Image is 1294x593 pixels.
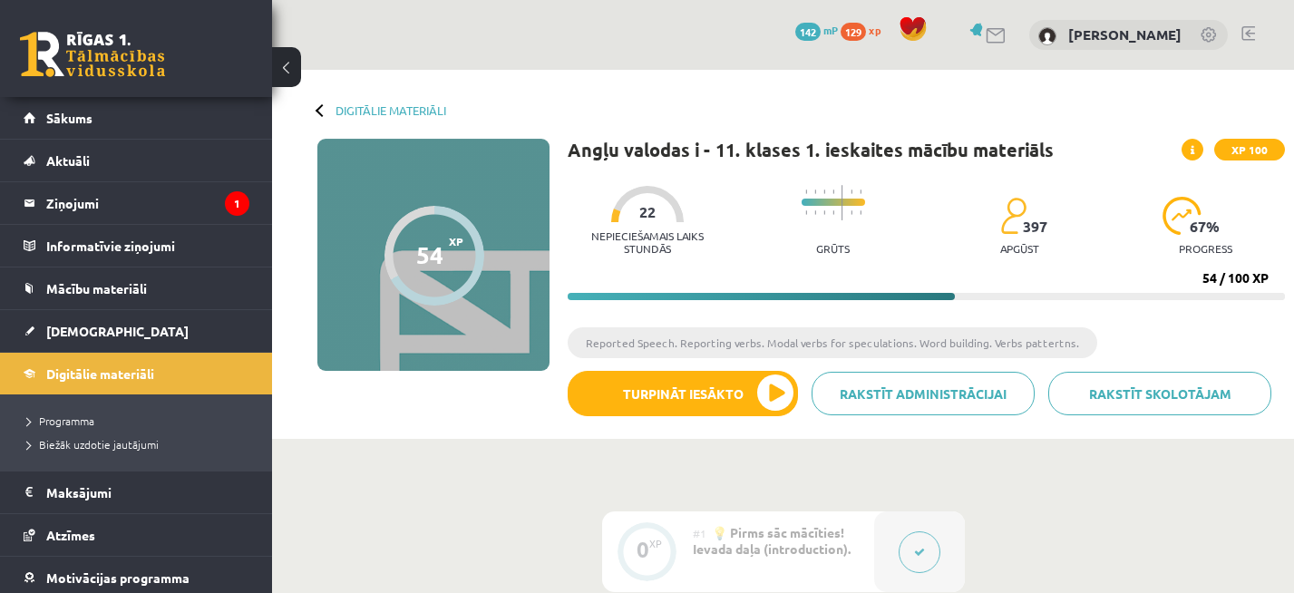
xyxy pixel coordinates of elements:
img: icon-short-line-57e1e144782c952c97e751825c79c345078a6d821885a25fce030b3d8c18986b.svg [805,190,807,194]
p: progress [1179,242,1232,255]
span: Motivācijas programma [46,569,190,586]
div: 0 [637,541,649,558]
span: 142 [795,23,821,41]
img: icon-short-line-57e1e144782c952c97e751825c79c345078a6d821885a25fce030b3d8c18986b.svg [805,210,807,215]
img: icon-short-line-57e1e144782c952c97e751825c79c345078a6d821885a25fce030b3d8c18986b.svg [832,190,834,194]
p: apgūst [1000,242,1039,255]
span: Mācību materiāli [46,280,147,296]
img: icon-long-line-d9ea69661e0d244f92f715978eff75569469978d946b2353a9bb055b3ed8787d.svg [842,185,843,220]
div: 54 [416,241,443,268]
a: 142 mP [795,23,838,37]
span: Digitālie materiāli [46,365,154,382]
button: Turpināt iesākto [568,371,798,416]
img: icon-short-line-57e1e144782c952c97e751825c79c345078a6d821885a25fce030b3d8c18986b.svg [851,210,852,215]
img: students-c634bb4e5e11cddfef0936a35e636f08e4e9abd3cc4e673bd6f9a4125e45ecb1.svg [1000,197,1026,235]
a: Programma [27,413,254,429]
a: Informatīvie ziņojumi [24,225,249,267]
img: icon-short-line-57e1e144782c952c97e751825c79c345078a6d821885a25fce030b3d8c18986b.svg [860,190,861,194]
a: Digitālie materiāli [24,353,249,394]
legend: Maksājumi [46,471,249,513]
p: Nepieciešamais laiks stundās [568,229,726,255]
img: icon-short-line-57e1e144782c952c97e751825c79c345078a6d821885a25fce030b3d8c18986b.svg [814,210,816,215]
div: XP [649,539,662,549]
span: Programma [27,413,94,428]
a: Biežāk uzdotie jautājumi [27,436,254,452]
img: icon-short-line-57e1e144782c952c97e751825c79c345078a6d821885a25fce030b3d8c18986b.svg [823,190,825,194]
a: 129 xp [841,23,890,37]
a: Aktuāli [24,140,249,181]
span: XP 100 [1214,139,1285,160]
span: Sākums [46,110,92,126]
a: Mācību materiāli [24,267,249,309]
span: [DEMOGRAPHIC_DATA] [46,323,189,339]
legend: Informatīvie ziņojumi [46,225,249,267]
a: Atzīmes [24,514,249,556]
h1: Angļu valodas i - 11. klases 1. ieskaites mācību materiāls [568,139,1054,160]
a: [DEMOGRAPHIC_DATA] [24,310,249,352]
legend: Ziņojumi [46,182,249,224]
span: 67 % [1190,219,1221,235]
a: Rakstīt skolotājam [1048,372,1271,415]
span: Atzīmes [46,527,95,543]
li: Reported Speech. Reporting verbs. Modal verbs for speculations. Word building. Verbs pattertns. [568,327,1097,358]
a: Digitālie materiāli [336,103,446,117]
img: icon-short-line-57e1e144782c952c97e751825c79c345078a6d821885a25fce030b3d8c18986b.svg [860,210,861,215]
a: Maksājumi [24,471,249,513]
p: Grūts [816,242,850,255]
img: icon-short-line-57e1e144782c952c97e751825c79c345078a6d821885a25fce030b3d8c18986b.svg [851,190,852,194]
a: Rīgas 1. Tālmācības vidusskola [20,32,165,77]
img: icon-progress-161ccf0a02000e728c5f80fcf4c31c7af3da0e1684b2b1d7c360e028c24a22f1.svg [1163,197,1202,235]
span: Biežāk uzdotie jautājumi [27,437,159,452]
a: Ziņojumi1 [24,182,249,224]
span: 💡 Pirms sāc mācīties! Ievada daļa (introduction). [693,524,851,557]
img: icon-short-line-57e1e144782c952c97e751825c79c345078a6d821885a25fce030b3d8c18986b.svg [832,210,834,215]
img: icon-short-line-57e1e144782c952c97e751825c79c345078a6d821885a25fce030b3d8c18986b.svg [814,190,816,194]
span: Aktuāli [46,152,90,169]
span: XP [449,235,463,248]
a: Sākums [24,97,249,139]
a: Rakstīt administrācijai [812,372,1035,415]
span: xp [869,23,881,37]
img: icon-short-line-57e1e144782c952c97e751825c79c345078a6d821885a25fce030b3d8c18986b.svg [823,210,825,215]
span: #1 [693,526,706,540]
a: [PERSON_NAME] [1068,25,1182,44]
span: 22 [639,204,656,220]
i: 1 [225,191,249,216]
span: 129 [841,23,866,41]
span: 397 [1023,219,1047,235]
img: Sandra Letinska [1038,27,1056,45]
span: mP [823,23,838,37]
